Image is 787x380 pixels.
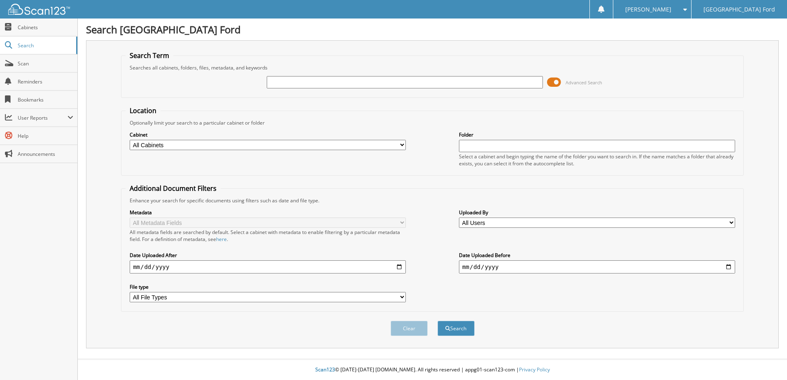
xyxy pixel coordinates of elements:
[18,60,73,67] span: Scan
[130,260,406,273] input: start
[126,119,739,126] div: Optionally limit your search to a particular cabinet or folder
[315,366,335,373] span: Scan123
[130,229,406,243] div: All metadata fields are searched by default. Select a cabinet with metadata to enable filtering b...
[126,106,161,115] legend: Location
[459,209,735,216] label: Uploaded By
[703,7,775,12] span: [GEOGRAPHIC_DATA] Ford
[130,252,406,259] label: Date Uploaded After
[18,96,73,103] span: Bookmarks
[126,64,739,71] div: Searches all cabinets, folders, files, metadata, and keywords
[126,197,739,204] div: Enhance your search for specific documents using filters such as date and file type.
[519,366,550,373] a: Privacy Policy
[126,51,173,60] legend: Search Term
[216,236,227,243] a: here
[18,132,73,139] span: Help
[438,321,475,336] button: Search
[18,78,73,85] span: Reminders
[459,252,735,259] label: Date Uploaded Before
[18,42,72,49] span: Search
[130,131,406,138] label: Cabinet
[625,7,671,12] span: [PERSON_NAME]
[130,283,406,290] label: File type
[566,79,602,86] span: Advanced Search
[78,360,787,380] div: © [DATE]-[DATE] [DOMAIN_NAME]. All rights reserved | appg01-scan123-com |
[459,131,735,138] label: Folder
[391,321,428,336] button: Clear
[459,260,735,273] input: end
[86,23,779,36] h1: Search [GEOGRAPHIC_DATA] Ford
[459,153,735,167] div: Select a cabinet and begin typing the name of the folder you want to search in. If the name match...
[18,151,73,158] span: Announcements
[8,4,70,15] img: scan123-logo-white.svg
[130,209,406,216] label: Metadata
[18,24,73,31] span: Cabinets
[18,114,68,121] span: User Reports
[126,184,221,193] legend: Additional Document Filters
